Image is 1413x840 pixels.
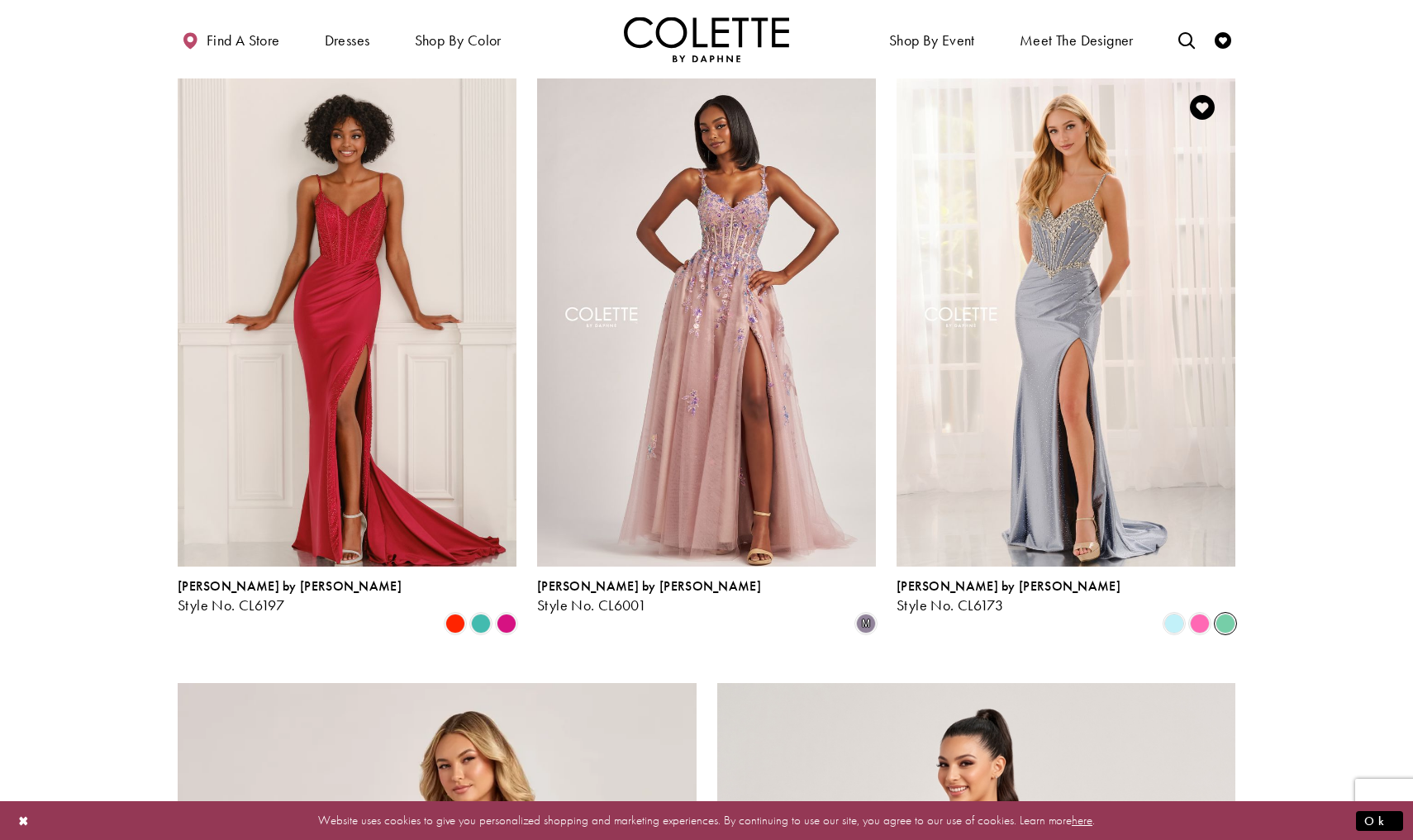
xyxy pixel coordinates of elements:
a: Visit Colette by Daphne Style No. CL6173 Page [897,74,1235,567]
span: [PERSON_NAME] by [PERSON_NAME] [537,577,761,595]
span: Shop By Event [889,32,975,49]
i: Turquoise [471,614,491,634]
i: Scarlet [445,614,465,634]
span: Style No. CL6173 [897,596,1003,615]
a: Visit Home Page [624,17,789,62]
a: Visit Colette by Daphne Style No. CL6197 Page [178,74,516,567]
span: Dresses [325,32,370,49]
i: Dusty Lilac/Multi [856,614,876,634]
div: Colette by Daphne Style No. CL6001 [537,579,761,614]
i: Light Blue [1164,614,1184,634]
span: Dresses [321,17,374,62]
a: Add to Wishlist [1185,90,1220,125]
span: Meet the designer [1020,32,1134,49]
i: Fuchsia [497,614,516,634]
i: Pink [1190,614,1210,634]
span: Shop by color [415,32,502,49]
span: Shop by color [411,17,506,62]
div: Colette by Daphne Style No. CL6197 [178,579,402,614]
span: [PERSON_NAME] by [PERSON_NAME] [897,577,1120,595]
a: Find a store [178,17,283,62]
span: Find a store [207,32,280,49]
a: Visit Colette by Daphne Style No. CL6001 Page [537,74,876,567]
span: [PERSON_NAME] by [PERSON_NAME] [178,577,402,595]
img: Colette by Daphne [624,17,789,62]
button: Close Dialog [10,806,38,835]
button: Submit Dialog [1356,810,1403,831]
a: Check Wishlist [1211,17,1235,62]
a: Toggle search [1174,17,1199,62]
span: Shop By Event [885,17,979,62]
a: here [1072,812,1092,828]
span: Style No. CL6001 [537,596,646,615]
a: Meet the designer [1016,17,1138,62]
i: Spearmint [1216,614,1235,634]
span: Style No. CL6197 [178,596,284,615]
p: Website uses cookies to give you personalized shopping and marketing experiences. By continuing t... [119,809,1294,832]
div: Colette by Daphne Style No. CL6173 [897,579,1120,614]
